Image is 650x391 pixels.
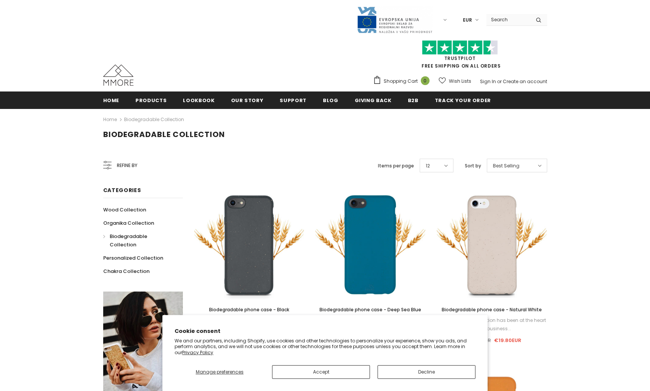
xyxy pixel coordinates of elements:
span: €19.80EUR [494,337,521,344]
a: Trustpilot [444,55,476,61]
a: Chakra Collection [103,265,150,278]
a: Privacy Policy [182,349,213,356]
a: Biodegradable Collection [103,230,175,251]
a: Lookbook [183,91,214,109]
div: Environmental protection has been at the heart of our business... [437,316,547,333]
a: Biodegradable phone case - Natural White [437,306,547,314]
span: Biodegradable Collection [103,129,225,140]
label: Items per page [378,162,414,170]
button: Accept [272,365,370,379]
span: Categories [103,186,141,194]
a: Personalized Collection [103,251,163,265]
span: Best Selling [493,162,519,170]
a: Home [103,91,120,109]
a: Create an account [503,78,547,85]
img: Javni Razpis [357,6,433,34]
span: Personalized Collection [103,254,163,262]
a: Track your order [435,91,491,109]
a: support [280,91,307,109]
span: Blog [323,97,338,104]
input: Search Site [486,14,530,25]
span: €26.90EUR [463,337,491,344]
span: Biodegradable Collection [110,233,147,248]
a: Biodegradable phone case - Black [194,306,304,314]
a: Giving back [355,91,392,109]
span: Refine by [117,161,137,170]
a: Products [135,91,167,109]
span: Track your order [435,97,491,104]
span: support [280,97,307,104]
label: Sort by [465,162,481,170]
span: Biodegradable phone case - Natural White [442,306,542,313]
span: EUR [463,16,472,24]
span: Home [103,97,120,104]
a: Biodegradable phone case - Deep Sea Blue [315,306,425,314]
a: Organika Collection [103,216,154,230]
a: Wood Collection [103,203,146,216]
span: Products [135,97,167,104]
p: We and our partners, including Shopify, use cookies and other technologies to personalize your ex... [175,338,475,356]
span: Shopping Cart [384,77,418,85]
a: Our Story [231,91,264,109]
h2: Cookie consent [175,327,475,335]
button: Decline [378,365,475,379]
a: Blog [323,91,338,109]
span: Biodegradable phone case - Deep Sea Blue [319,306,421,313]
span: 12 [426,162,430,170]
a: Wish Lists [439,74,471,88]
span: Organika Collection [103,219,154,227]
img: MMORE Cases [103,65,134,86]
span: Chakra Collection [103,268,150,275]
span: or [497,78,502,85]
a: Home [103,115,117,124]
span: Our Story [231,97,264,104]
a: Shopping Cart 0 [373,76,433,87]
span: FREE SHIPPING ON ALL ORDERS [373,44,547,69]
a: B2B [408,91,419,109]
a: Biodegradable Collection [124,116,184,123]
span: Lookbook [183,97,214,104]
span: Wood Collection [103,206,146,213]
span: Manage preferences [196,369,244,375]
img: Trust Pilot Stars [422,40,498,55]
span: 0 [421,76,430,85]
button: Manage preferences [175,365,264,379]
a: Javni Razpis [357,16,433,23]
span: Biodegradable phone case - Black [209,306,289,313]
span: B2B [408,97,419,104]
a: Sign In [480,78,496,85]
span: Wish Lists [449,77,471,85]
span: Giving back [355,97,392,104]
